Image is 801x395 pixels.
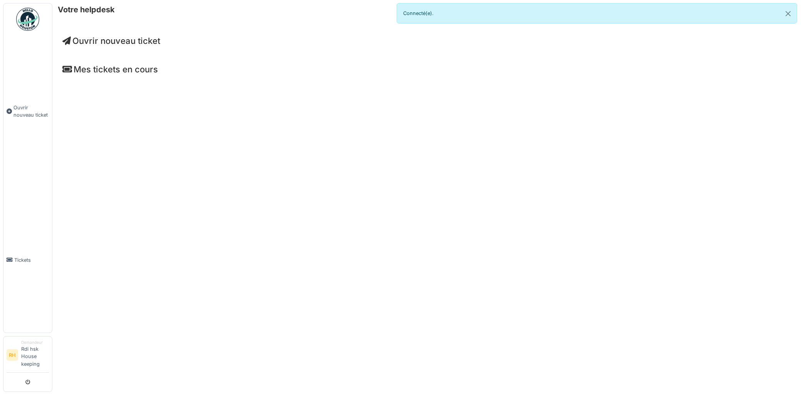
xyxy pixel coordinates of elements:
[7,349,18,361] li: RH
[3,187,52,333] a: Tickets
[14,256,49,264] span: Tickets
[7,340,49,373] a: RH DemandeurRdi hsk House keeping
[16,8,39,31] img: Badge_color-CXgf-gQk.svg
[13,104,49,119] span: Ouvrir nouveau ticket
[397,3,797,23] div: Connecté(e).
[62,36,160,46] a: Ouvrir nouveau ticket
[21,340,49,371] li: Rdi hsk House keeping
[3,35,52,187] a: Ouvrir nouveau ticket
[779,3,797,24] button: Close
[58,5,115,14] h6: Votre helpdesk
[21,340,49,345] div: Demandeur
[62,64,791,74] h4: Mes tickets en cours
